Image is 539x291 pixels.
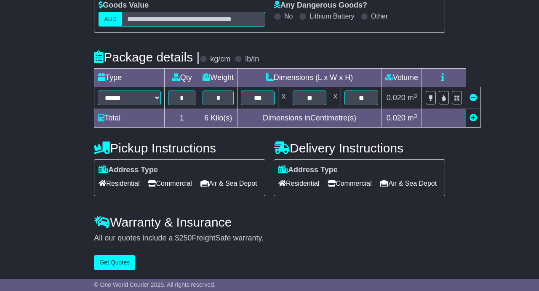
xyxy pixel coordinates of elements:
label: lb/in [245,55,259,64]
span: m [408,93,417,102]
label: No [284,12,293,20]
label: kg/cm [210,55,230,64]
a: Remove this item [470,93,477,102]
h4: Delivery Instructions [274,141,445,155]
span: Commercial [148,177,192,190]
label: AUD [99,12,122,27]
span: 0.020 [387,114,406,122]
h4: Pickup Instructions [94,141,265,155]
sup: 3 [414,113,417,119]
td: Dimensions in Centimetre(s) [237,109,382,128]
sup: 3 [414,93,417,99]
td: 1 [165,109,199,128]
td: Total [94,109,165,128]
label: Address Type [99,166,158,175]
span: Commercial [328,177,371,190]
td: x [330,87,341,109]
td: Dimensions (L x W x H) [237,69,382,87]
label: Address Type [278,166,338,175]
span: Residential [99,177,139,190]
td: Kilo(s) [199,109,237,128]
span: 0.020 [387,93,406,102]
a: Add new item [470,114,477,122]
span: Air & Sea Depot [200,177,257,190]
div: All our quotes include a $ FreightSafe warranty. [94,234,445,243]
h4: Warranty & Insurance [94,215,445,229]
span: © One World Courier 2025. All rights reserved. [94,281,216,288]
button: Get Quotes [94,255,135,270]
td: Volume [382,69,422,87]
label: Lithium Battery [310,12,355,20]
label: Other [371,12,388,20]
span: Air & Sea Depot [380,177,437,190]
span: 6 [204,114,208,122]
td: x [278,87,289,109]
label: Any Dangerous Goods? [274,1,367,10]
span: Residential [278,177,319,190]
td: Type [94,69,165,87]
span: 250 [179,234,192,242]
label: Goods Value [99,1,149,10]
span: m [408,114,417,122]
td: Qty [165,69,199,87]
td: Weight [199,69,237,87]
h4: Package details | [94,50,200,64]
